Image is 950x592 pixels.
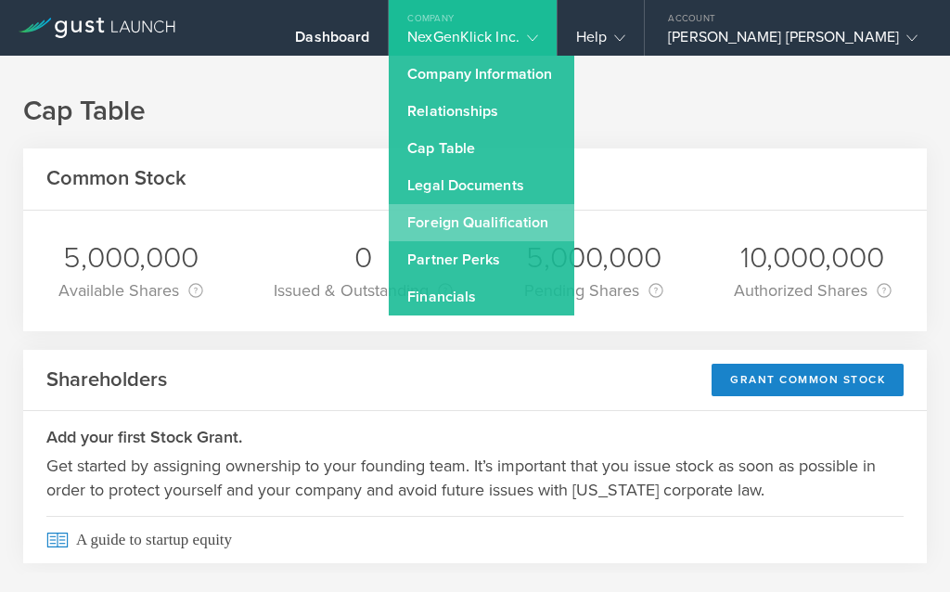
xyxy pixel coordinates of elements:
[295,28,369,56] div: Dashboard
[58,277,203,303] div: Available Shares
[23,93,927,130] h1: Cap Table
[46,425,904,449] h3: Add your first Stock Grant.
[524,238,663,277] div: 5,000,000
[46,516,904,563] span: A guide to startup equity
[668,28,918,56] div: [PERSON_NAME] [PERSON_NAME]
[407,28,538,56] div: NexGenKlick Inc.
[734,277,892,303] div: Authorized Shares
[58,238,203,277] div: 5,000,000
[46,165,186,192] h2: Common Stock
[274,238,453,277] div: 0
[46,367,167,393] h2: Shareholders
[576,28,625,56] div: Help
[734,238,892,277] div: 10,000,000
[274,277,453,303] div: Issued & Outstanding
[23,516,927,563] a: A guide to startup equity
[712,364,904,396] div: Grant Common Stock
[524,277,663,303] div: Pending Shares
[46,454,904,502] p: Get started by assigning ownership to your founding team. It’s important that you issue stock as ...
